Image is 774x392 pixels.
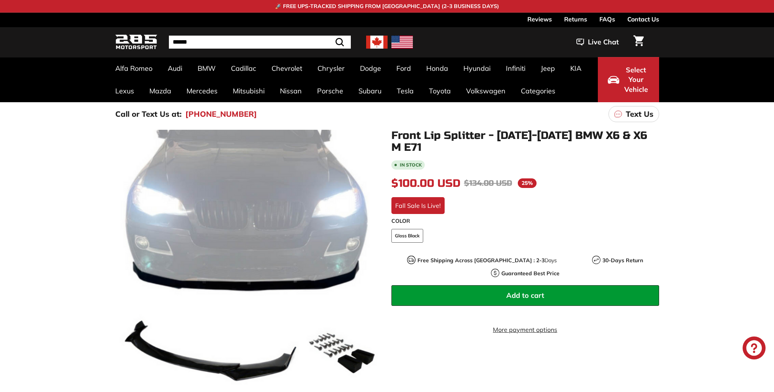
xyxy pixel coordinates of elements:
strong: 30-Days Return [602,257,643,264]
a: Dodge [352,57,389,80]
a: Reviews [527,13,552,26]
a: KIA [563,57,589,80]
p: 🚀 FREE UPS-TRACKED SHIPPING FROM [GEOGRAPHIC_DATA] (2–3 BUSINESS DAYS) [275,2,499,10]
input: Search [169,36,351,49]
strong: Free Shipping Across [GEOGRAPHIC_DATA] : 2-3 [417,257,545,264]
a: Volkswagen [458,80,513,102]
a: Mazda [142,80,179,102]
a: Lexus [108,80,142,102]
div: Fall Sale Is Live! [391,197,445,214]
span: Add to cart [506,291,544,300]
a: Categories [513,80,563,102]
a: Text Us [609,106,659,122]
a: Honda [419,57,456,80]
strong: Guaranteed Best Price [501,270,560,277]
button: Add to cart [391,285,659,306]
a: Infiniti [498,57,533,80]
h1: Front Lip Splitter - [DATE]-[DATE] BMW X6 & X6 M E71 [391,130,659,154]
a: More payment options [391,325,659,334]
a: Audi [160,57,190,80]
a: Returns [564,13,587,26]
span: $100.00 USD [391,177,460,190]
label: COLOR [391,217,659,225]
button: Live Chat [566,33,629,52]
span: Select Your Vehicle [623,65,649,95]
a: Nissan [272,80,309,102]
a: FAQs [599,13,615,26]
b: In stock [400,163,422,167]
a: [PHONE_NUMBER] [185,108,257,120]
a: Ford [389,57,419,80]
span: 25% [518,178,537,188]
a: Subaru [351,80,389,102]
button: Select Your Vehicle [598,57,659,102]
a: Cart [629,29,648,55]
p: Days [417,256,557,265]
a: Contact Us [627,13,659,26]
p: Text Us [626,108,653,120]
a: BMW [190,57,223,80]
span: $134.00 USD [464,178,512,188]
a: Porsche [309,80,351,102]
a: Toyota [421,80,458,102]
img: Logo_285_Motorsport_areodynamics_components [115,33,157,51]
a: Tesla [389,80,421,102]
a: Alfa Romeo [108,57,160,80]
inbox-online-store-chat: Shopify online store chat [740,336,768,361]
a: Hyundai [456,57,498,80]
a: Cadillac [223,57,264,80]
a: Mercedes [179,80,225,102]
p: Call or Text Us at: [115,108,182,120]
a: Chrysler [310,57,352,80]
a: Mitsubishi [225,80,272,102]
a: Jeep [533,57,563,80]
a: Chevrolet [264,57,310,80]
span: Live Chat [588,37,619,47]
